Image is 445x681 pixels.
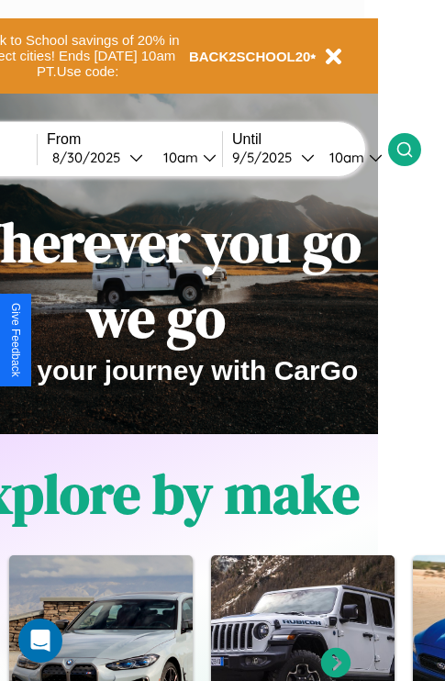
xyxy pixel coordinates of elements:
b: BACK2SCHOOL20 [189,49,311,64]
label: From [47,131,222,148]
button: 10am [315,148,388,167]
div: Open Intercom Messenger [18,619,62,663]
div: Give Feedback [9,303,22,377]
div: 8 / 30 / 2025 [52,149,129,166]
div: 10am [320,149,369,166]
button: 8/30/2025 [47,148,149,167]
button: 10am [149,148,222,167]
div: 9 / 5 / 2025 [232,149,301,166]
label: Until [232,131,388,148]
div: 10am [154,149,203,166]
